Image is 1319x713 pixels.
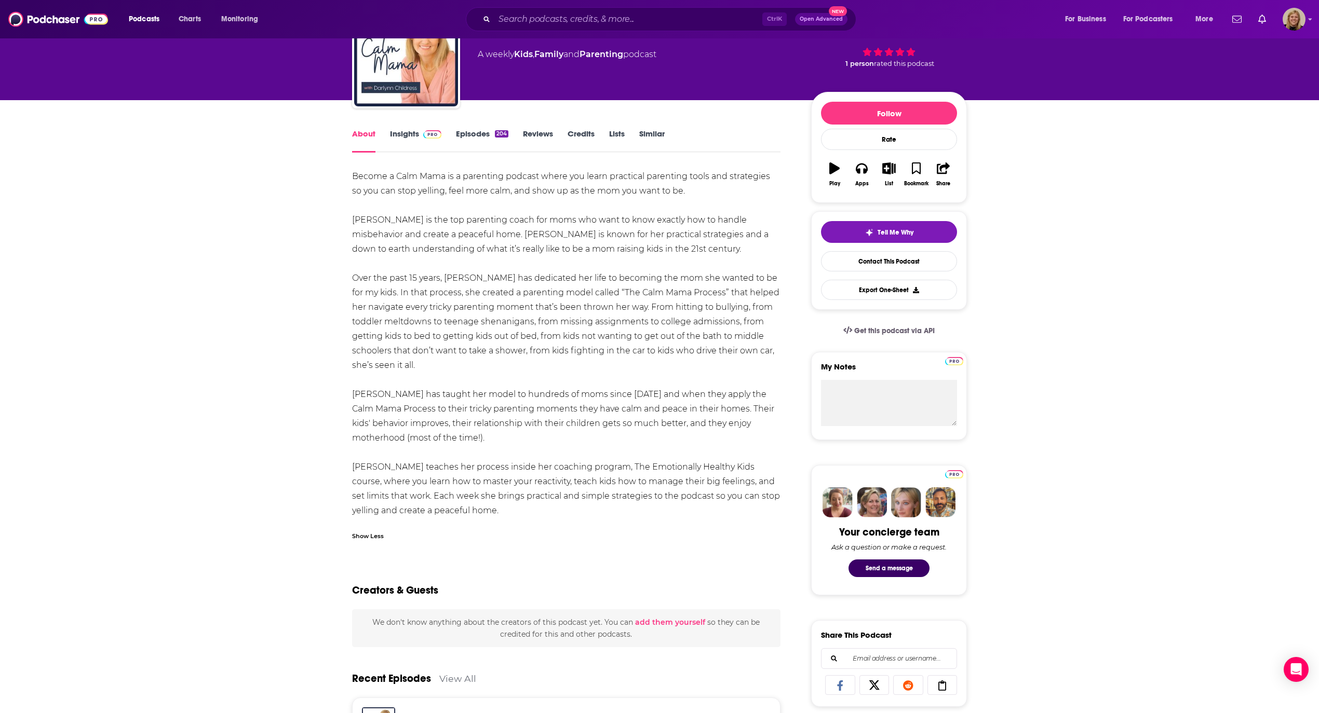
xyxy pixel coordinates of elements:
div: List [885,181,893,187]
img: User Profile [1283,8,1305,31]
img: Sydney Profile [823,487,853,517]
button: Apps [848,156,875,193]
a: Lists [609,129,625,153]
a: Similar [639,129,665,153]
div: 51 1 personrated this podcast [811,10,967,74]
span: Logged in as avansolkema [1283,8,1305,31]
a: Pro website [945,355,963,365]
span: rated this podcast [874,60,934,67]
button: Play [821,156,848,193]
a: Get this podcast via API [835,318,943,344]
div: Ask a question or make a request. [831,543,947,551]
a: Show notifications dropdown [1254,10,1270,28]
div: Search followers [821,648,957,669]
label: My Notes [821,362,957,380]
button: Follow [821,102,957,125]
a: Share on Reddit [893,675,923,695]
button: add them yourself [635,618,705,626]
button: open menu [1058,11,1119,28]
a: InsightsPodchaser Pro [390,129,441,153]
img: tell me why sparkle [865,228,873,237]
a: Family [534,49,563,59]
a: Kids [514,49,533,59]
input: Email address or username... [830,649,948,668]
span: For Podcasters [1123,12,1173,26]
div: Bookmark [904,181,928,187]
div: Become a Calm Mama is a parenting podcast where you learn practical parenting tools and strategie... [352,169,780,518]
a: Share on Facebook [825,675,855,695]
div: Your concierge team [839,526,939,539]
h2: Creators & Guests [352,584,438,597]
a: Recent Episodes [352,672,431,685]
img: Jules Profile [891,487,921,517]
button: open menu [1188,11,1226,28]
h3: Share This Podcast [821,630,892,640]
a: Show notifications dropdown [1228,10,1246,28]
img: Podchaser Pro [423,130,441,139]
button: open menu [1116,11,1188,28]
button: open menu [122,11,173,28]
button: Open AdvancedNew [795,13,847,25]
div: Play [829,181,840,187]
a: Episodes204 [456,129,508,153]
input: Search podcasts, credits, & more... [494,11,762,28]
span: More [1195,12,1213,26]
div: Share [936,181,950,187]
span: Charts [179,12,201,26]
a: Copy Link [927,675,958,695]
div: A weekly podcast [478,48,656,61]
span: , [533,49,534,59]
div: Rate [821,129,957,150]
a: About [352,129,375,153]
img: Podchaser Pro [945,470,963,478]
a: Pro website [945,469,963,478]
span: New [829,6,847,16]
span: Ctrl K [762,12,787,26]
button: Bookmark [903,156,930,193]
button: tell me why sparkleTell Me Why [821,221,957,243]
img: Barbara Profile [857,487,887,517]
div: Apps [855,181,869,187]
span: and [563,49,580,59]
div: 204 [495,130,508,138]
span: Podcasts [129,12,159,26]
button: Share [930,156,957,193]
img: Jon Profile [925,487,955,517]
a: Parenting [580,49,623,59]
div: Open Intercom Messenger [1284,657,1309,682]
img: Podchaser Pro [945,357,963,365]
a: Charts [172,11,207,28]
a: View All [439,673,476,684]
button: Show profile menu [1283,8,1305,31]
button: open menu [214,11,272,28]
span: Monitoring [221,12,258,26]
img: Podchaser - Follow, Share and Rate Podcasts [8,9,108,29]
img: Become A Calm Mama [354,3,458,106]
span: Tell Me Why [878,228,913,237]
a: Share on X/Twitter [859,675,890,695]
a: Reviews [523,129,553,153]
a: Contact This Podcast [821,251,957,271]
span: For Business [1065,12,1106,26]
span: Get this podcast via API [854,326,935,335]
button: List [876,156,903,193]
a: Credits [568,129,595,153]
button: Export One-Sheet [821,280,957,300]
div: Search podcasts, credits, & more... [476,7,866,31]
span: Open Advanced [800,17,843,22]
button: Send a message [849,559,930,577]
span: We don't know anything about the creators of this podcast yet . You can so they can be credited f... [372,618,760,638]
span: 1 person [845,60,874,67]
